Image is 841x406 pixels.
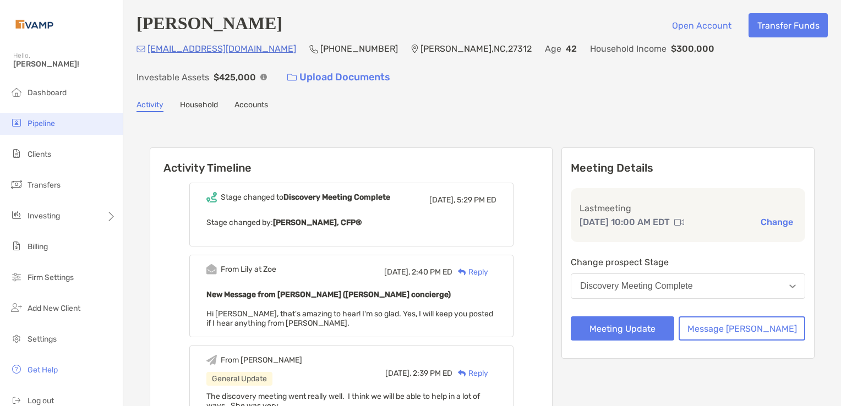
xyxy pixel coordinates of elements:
[221,193,390,202] div: Stage changed to
[273,218,362,227] b: [PERSON_NAME], CFP®
[10,363,23,376] img: get-help icon
[206,264,217,275] img: Event icon
[180,100,218,112] a: Household
[458,268,466,276] img: Reply icon
[545,42,561,56] p: Age
[28,334,57,344] span: Settings
[10,116,23,129] img: pipeline icon
[749,13,828,37] button: Transfer Funds
[148,42,296,56] p: [EMAIL_ADDRESS][DOMAIN_NAME]
[28,365,58,375] span: Get Help
[206,309,493,328] span: Hi [PERSON_NAME], that's amazing to hear! I'm so glad. Yes, I will keep you posted if I hear anyt...
[10,332,23,345] img: settings icon
[429,195,455,205] span: [DATE],
[206,372,272,386] div: General Update
[136,46,145,52] img: Email Icon
[136,13,282,37] h4: [PERSON_NAME]
[413,369,452,378] span: 2:39 PM ED
[580,281,693,291] div: Discovery Meeting Complete
[28,180,61,190] span: Transfers
[287,74,297,81] img: button icon
[260,74,267,80] img: Info Icon
[571,255,805,269] p: Change prospect Stage
[452,367,488,379] div: Reply
[757,216,796,228] button: Change
[28,88,67,97] span: Dashboard
[663,13,740,37] button: Open Account
[580,201,796,215] p: Last meeting
[28,273,74,282] span: Firm Settings
[580,215,670,229] p: [DATE] 10:00 AM EDT
[571,273,805,299] button: Discovery Meeting Complete
[221,355,302,365] div: From [PERSON_NAME]
[150,148,552,174] h6: Activity Timeline
[566,42,577,56] p: 42
[206,192,217,202] img: Event icon
[28,304,80,313] span: Add New Client
[457,195,496,205] span: 5:29 PM ED
[384,267,410,277] span: [DATE],
[679,316,805,341] button: Message [PERSON_NAME]
[10,301,23,314] img: add_new_client icon
[385,369,411,378] span: [DATE],
[320,42,398,56] p: [PHONE_NUMBER]
[136,100,163,112] a: Activity
[206,290,451,299] b: New Message from [PERSON_NAME] ([PERSON_NAME] concierge)
[221,265,276,274] div: From Lily at Zoe
[452,266,488,278] div: Reply
[571,161,805,175] p: Meeting Details
[10,239,23,253] img: billing icon
[136,70,209,84] p: Investable Assets
[571,316,674,341] button: Meeting Update
[411,45,418,53] img: Location Icon
[789,284,796,288] img: Open dropdown arrow
[28,211,60,221] span: Investing
[10,147,23,160] img: clients icon
[671,42,714,56] p: $300,000
[234,100,268,112] a: Accounts
[13,59,116,69] span: [PERSON_NAME]!
[13,4,56,44] img: Zoe Logo
[280,65,397,89] a: Upload Documents
[214,70,256,84] p: $425,000
[10,85,23,98] img: dashboard icon
[10,209,23,222] img: investing icon
[28,119,55,128] span: Pipeline
[674,218,684,227] img: communication type
[28,242,48,251] span: Billing
[10,270,23,283] img: firm-settings icon
[10,178,23,191] img: transfers icon
[309,45,318,53] img: Phone Icon
[28,150,51,159] span: Clients
[206,216,496,229] p: Stage changed by:
[283,193,390,202] b: Discovery Meeting Complete
[206,355,217,365] img: Event icon
[420,42,532,56] p: [PERSON_NAME] , NC , 27312
[412,267,452,277] span: 2:40 PM ED
[458,370,466,377] img: Reply icon
[590,42,667,56] p: Household Income
[28,396,54,405] span: Log out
